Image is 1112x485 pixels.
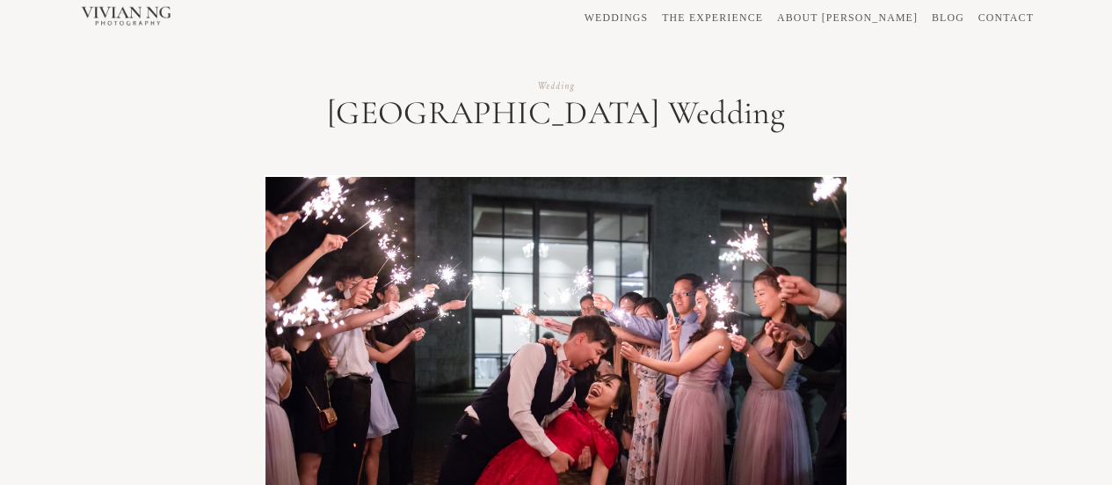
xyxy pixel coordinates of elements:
[585,13,649,24] a: WEDDINGS
[978,13,1034,24] a: CONTACT
[327,95,785,131] h1: [GEOGRAPHIC_DATA] Wedding
[662,13,763,24] a: THE EXPERIENCE
[537,80,576,92] a: Wedding
[932,13,964,24] a: BLOG
[777,13,918,24] a: ABOUT [PERSON_NAME]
